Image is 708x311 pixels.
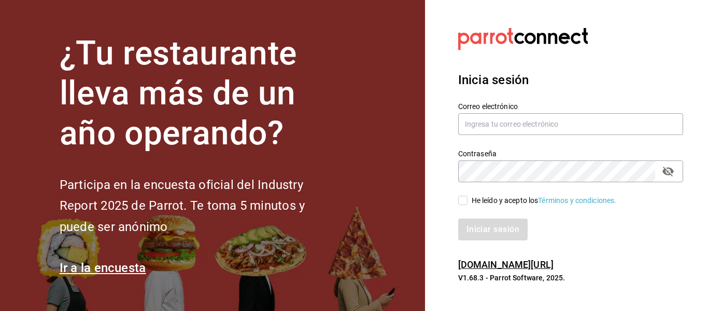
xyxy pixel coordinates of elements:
h2: Participa en la encuesta oficial del Industry Report 2025 de Parrot. Te toma 5 minutos y puede se... [60,174,339,238]
p: V1.68.3 - Parrot Software, 2025. [458,273,683,283]
label: Contraseña [458,150,683,157]
h3: Inicia sesión [458,71,683,89]
div: He leído y acepto los [472,195,617,206]
label: Correo electrónico [458,103,683,110]
a: [DOMAIN_NAME][URL] [458,259,554,270]
a: Términos y condiciones. [538,196,616,205]
h1: ¿Tu restaurante lleva más de un año operando? [60,34,339,153]
button: passwordField [659,163,677,180]
input: Ingresa tu correo electrónico [458,113,683,135]
a: Ir a la encuesta [60,261,146,275]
